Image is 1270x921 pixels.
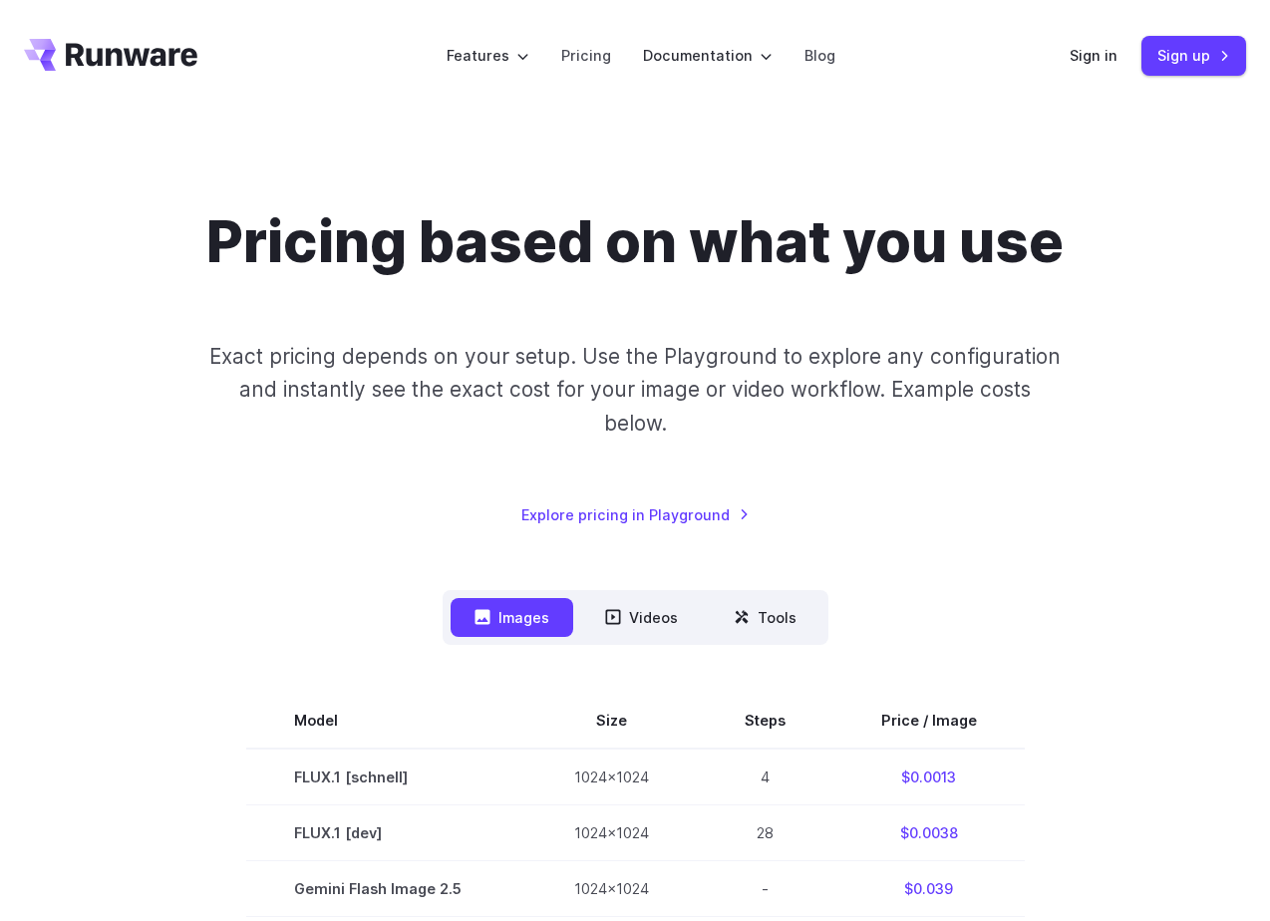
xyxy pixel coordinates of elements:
a: Pricing [561,44,611,67]
td: 1024x1024 [526,749,697,805]
button: Tools [710,598,820,637]
button: Videos [581,598,702,637]
a: Sign in [1070,44,1117,67]
span: Gemini Flash Image 2.5 [294,877,478,900]
a: Sign up [1141,36,1246,75]
label: Documentation [643,44,773,67]
td: 28 [697,804,833,860]
td: - [697,861,833,917]
td: FLUX.1 [dev] [246,804,526,860]
a: Blog [804,44,835,67]
th: Price / Image [833,693,1025,749]
td: 4 [697,749,833,805]
th: Size [526,693,697,749]
h1: Pricing based on what you use [206,207,1064,276]
td: $0.0013 [833,749,1025,805]
th: Model [246,693,526,749]
td: 1024x1024 [526,804,697,860]
td: FLUX.1 [schnell] [246,749,526,805]
p: Exact pricing depends on your setup. Use the Playground to explore any configuration and instantl... [207,340,1063,440]
button: Images [451,598,573,637]
td: $0.0038 [833,804,1025,860]
th: Steps [697,693,833,749]
label: Features [447,44,529,67]
td: 1024x1024 [526,861,697,917]
a: Go to / [24,39,197,71]
td: $0.039 [833,861,1025,917]
a: Explore pricing in Playground [521,503,750,526]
